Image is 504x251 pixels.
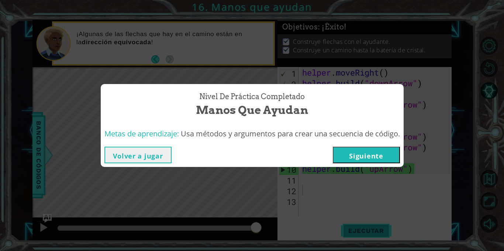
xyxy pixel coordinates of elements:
[199,91,305,102] span: Nivel de práctica Completado
[181,129,400,139] span: Usa métodos y argumentos para crear una secuencia de código.
[104,147,172,163] button: Volver a jugar
[196,102,308,118] span: Manos que ayudan
[104,129,179,139] span: Metas de aprendizaje:
[333,147,400,163] button: Siguiente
